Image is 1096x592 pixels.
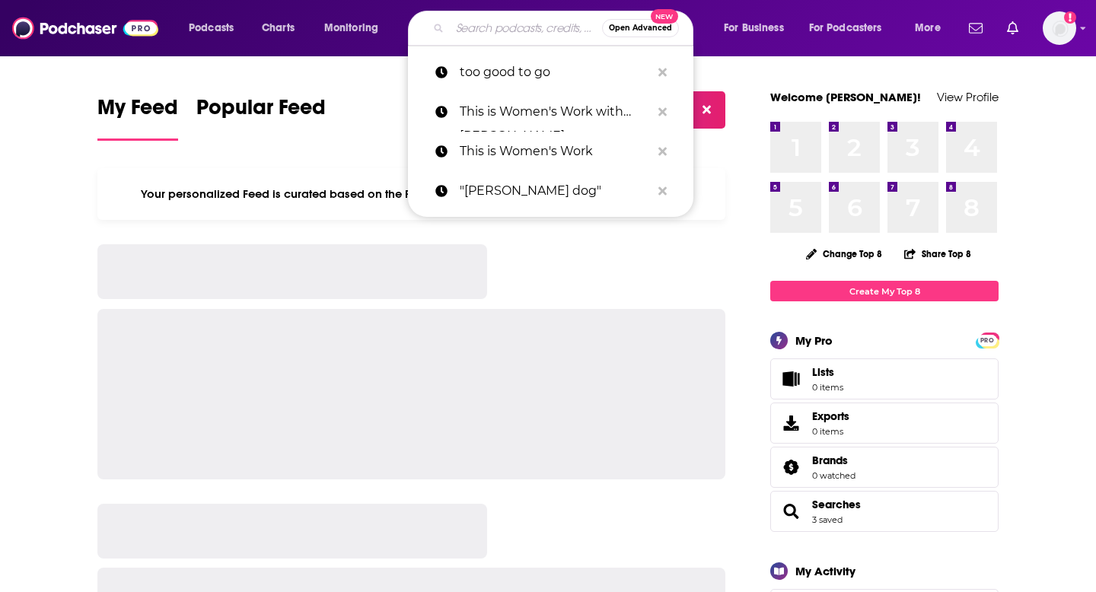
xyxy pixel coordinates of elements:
[776,457,806,478] a: Brands
[776,501,806,522] a: Searches
[797,244,891,263] button: Change Top 8
[809,18,882,39] span: For Podcasters
[1001,15,1024,41] a: Show notifications dropdown
[460,92,651,132] p: This is Women's Work with Nicole Kalil
[937,90,999,104] a: View Profile
[770,281,999,301] a: Create My Top 8
[408,53,693,92] a: too good to go
[408,132,693,171] a: This is Women's Work
[903,239,972,269] button: Share Top 8
[963,15,989,41] a: Show notifications dropdown
[978,334,996,345] a: PRO
[812,454,855,467] a: Brands
[904,16,960,40] button: open menu
[422,11,708,46] div: Search podcasts, credits, & more...
[812,365,834,379] span: Lists
[460,171,651,211] p: "farmer's dog"
[1043,11,1076,45] span: Logged in as jhutchinson
[812,409,849,423] span: Exports
[609,24,672,32] span: Open Advanced
[262,18,295,39] span: Charts
[189,18,234,39] span: Podcasts
[252,16,304,40] a: Charts
[770,90,921,104] a: Welcome [PERSON_NAME]!
[651,9,678,24] span: New
[776,368,806,390] span: Lists
[324,18,378,39] span: Monitoring
[1064,11,1076,24] svg: Add a profile image
[314,16,398,40] button: open menu
[812,470,855,481] a: 0 watched
[795,333,833,348] div: My Pro
[178,16,253,40] button: open menu
[770,358,999,399] a: Lists
[408,171,693,211] a: "[PERSON_NAME] dog"
[812,514,843,525] a: 3 saved
[97,168,725,220] div: Your personalized Feed is curated based on the Podcasts, Creators, Users, and Lists that you Follow.
[770,403,999,444] a: Exports
[915,18,941,39] span: More
[795,564,855,578] div: My Activity
[460,132,651,171] p: This is Women's Work
[812,426,849,437] span: 0 items
[602,19,679,37] button: Open AdvancedNew
[408,92,693,132] a: This is Women's Work with [PERSON_NAME]
[450,16,602,40] input: Search podcasts, credits, & more...
[196,94,326,129] span: Popular Feed
[812,454,848,467] span: Brands
[799,16,904,40] button: open menu
[97,94,178,129] span: My Feed
[812,382,843,393] span: 0 items
[196,94,326,141] a: Popular Feed
[812,365,843,379] span: Lists
[770,447,999,488] span: Brands
[724,18,784,39] span: For Business
[770,491,999,532] span: Searches
[812,498,861,511] a: Searches
[978,335,996,346] span: PRO
[460,53,651,92] p: too good to go
[1043,11,1076,45] button: Show profile menu
[12,14,158,43] img: Podchaser - Follow, Share and Rate Podcasts
[713,16,803,40] button: open menu
[776,412,806,434] span: Exports
[97,94,178,141] a: My Feed
[1043,11,1076,45] img: User Profile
